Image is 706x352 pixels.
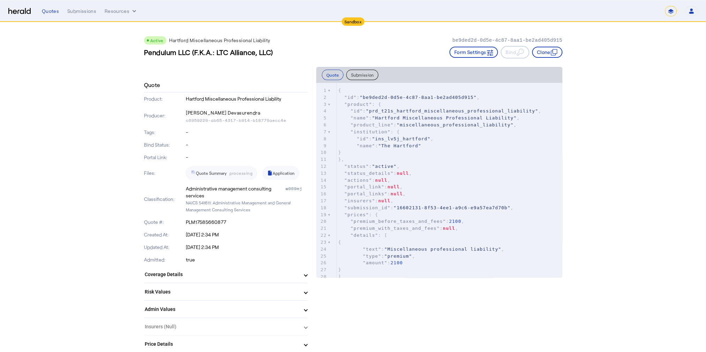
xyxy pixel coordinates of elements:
div: 22 [316,232,328,239]
p: Quote #: [144,219,185,226]
p: Updated At: [144,244,185,251]
span: ] [338,274,341,279]
span: "text" [363,247,381,252]
div: 16 [316,190,328,197]
div: 21 [316,225,328,232]
span: "prd_t21s_hartford_miscellaneous_professional_liability" [366,108,538,114]
span: "Hartford Miscellaneous Professional Liability" [372,115,517,120]
span: "submission_id" [344,205,390,210]
span: : , [338,164,400,169]
button: Bind [501,46,529,58]
span: "details" [350,233,378,238]
div: 14 [316,177,328,184]
div: Sandbox [342,17,364,26]
span: } [338,150,341,155]
span: { [338,88,341,93]
span: "premium_before_taxes_and_fees" [350,219,446,224]
p: Classification: [144,196,185,203]
div: 15 [316,183,328,190]
p: [PERSON_NAME] Devasurendra [186,108,308,118]
span: : , [338,198,394,203]
span: : , [338,226,458,231]
span: null [397,171,409,176]
span: "Miscellaneous professional liability" [384,247,501,252]
span: null [390,191,403,196]
div: 7 [316,128,328,135]
mat-panel-title: Price Details [145,341,299,348]
button: Resources dropdown menu [105,8,138,15]
p: Portal Link: [144,154,185,161]
button: Quote [322,70,344,80]
div: 1 [316,87,328,94]
span: "name" [350,115,369,120]
span: } [338,267,341,272]
span: : , [338,136,434,141]
span: "premium" [384,253,412,259]
div: Administrative management consulting services [186,185,284,199]
div: 24 [316,246,328,253]
div: 4 [316,108,328,115]
p: true [186,256,308,263]
span: : , [338,253,415,259]
span: null [443,226,455,231]
h4: Quote [144,81,160,89]
span: "actions" [344,178,372,183]
span: Active [150,38,164,43]
span: : , [338,219,464,224]
div: 19 [316,211,328,218]
div: 12 [316,163,328,170]
span: "status_details" [344,171,394,176]
span: "be9ded2d-0d5e-4c87-8aa1-be2ad405d915" [360,95,477,100]
span: : , [338,247,504,252]
span: 2100 [449,219,461,224]
button: Submission [346,70,378,80]
span: : , [338,178,390,183]
div: 2 [316,94,328,101]
span: "status" [344,164,369,169]
div: 13 [316,170,328,177]
div: 10 [316,149,328,156]
span: null [375,178,387,183]
span: "insurers" [344,198,375,203]
span: "miscellaneous_professional_liability" [397,122,514,127]
div: 17 [316,197,328,204]
p: PLM17585660877 [186,219,308,226]
div: 6 [316,122,328,128]
div: 8 [316,135,328,142]
p: - [186,129,308,136]
img: Herald Logo [8,8,31,15]
span: : { [338,129,400,134]
mat-panel-title: Admin Values [145,306,299,313]
span: null [387,184,400,189]
a: Application [263,166,299,180]
p: [DATE] 2:34 PM [186,231,308,238]
span: }, [338,157,344,162]
span: : [ [338,233,387,238]
div: 27 [316,266,328,273]
p: - [186,141,308,148]
span: "id" [350,108,363,114]
p: Tags: [144,129,185,136]
span: : , [338,184,403,189]
span: : , [338,171,412,176]
p: Created At: [144,231,185,238]
span: "premium_with_taxes_and_fees" [350,226,440,231]
p: Hartford Miscellaneous Professional Liability [169,37,271,44]
p: Bind Status: [144,141,185,148]
herald-code-block: quote [316,83,562,278]
span: "institution" [350,129,390,134]
span: : , [338,122,517,127]
mat-expansion-panel-header: Risk Values [144,283,308,300]
span: "portal_link" [344,184,385,189]
p: Files: [144,170,185,177]
span: "active" [372,164,397,169]
div: 26 [316,259,328,266]
span: : , [338,191,406,196]
span: null [378,198,390,203]
mat-panel-title: Risk Values [145,288,299,296]
mat-expansion-panel-header: Coverage Details [144,266,308,283]
span: : [338,260,403,265]
span: "16602131-8f53-4ee1-a9c6-e9a57ea7d70b" [394,205,510,210]
p: Hartford Miscellaneous Professional Liability [186,95,308,102]
span: "The Hartford" [378,143,422,148]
